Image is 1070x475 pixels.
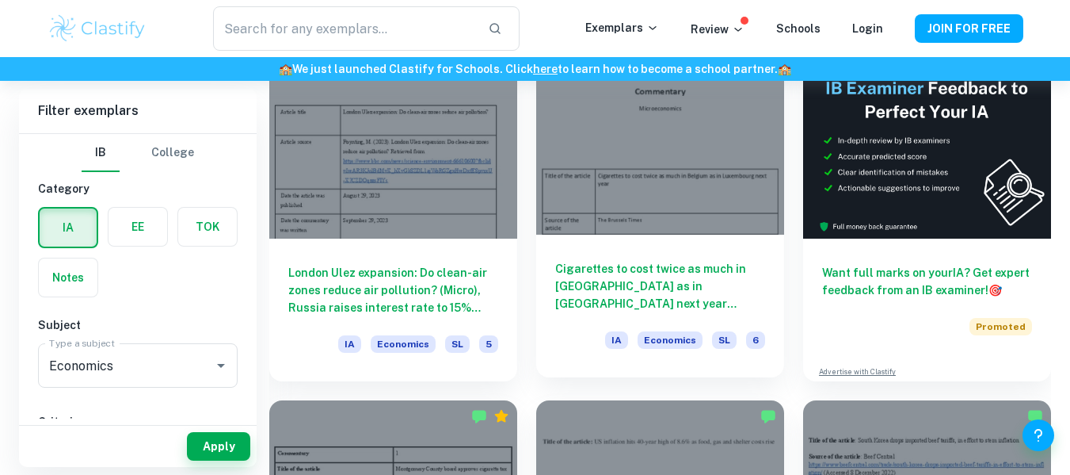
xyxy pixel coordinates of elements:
[82,134,194,172] div: Filter type choice
[969,318,1032,335] span: Promoted
[822,264,1032,299] h6: Want full marks on your IA ? Get expert feedback from an IB examiner!
[691,21,744,38] p: Review
[760,408,776,424] img: Marked
[371,335,436,353] span: Economics
[852,22,883,35] a: Login
[109,208,167,246] button: EE
[38,413,238,431] h6: Criteria
[803,52,1051,239] img: Thumbnail
[49,336,115,350] label: Type a subject
[213,6,474,51] input: Search for any exemplars...
[288,264,498,316] h6: London Ulez expansion: Do clean-air zones reduce air pollution? (Micro), Russia raises interest r...
[187,432,250,461] button: Apply
[48,13,148,44] img: Clastify logo
[555,260,765,312] h6: Cigarettes to cost twice as much in [GEOGRAPHIC_DATA] as in [GEOGRAPHIC_DATA] next year (Microeco...
[493,408,509,424] div: Premium
[1022,419,1054,451] button: Help and Feedback
[479,335,498,353] span: 5
[988,284,1002,297] span: 🎯
[38,316,238,334] h6: Subject
[915,14,1023,43] button: JOIN FOR FREE
[39,259,97,297] button: Notes
[533,63,558,75] a: here
[746,331,765,349] span: 6
[151,134,194,172] button: College
[638,331,703,349] span: Economics
[210,354,232,377] button: Open
[819,366,896,377] a: Advertise with Clastify
[712,331,737,349] span: SL
[82,134,120,172] button: IB
[269,52,517,381] a: London Ulez expansion: Do clean-air zones reduce air pollution? (Micro), Russia raises interest r...
[776,22,821,35] a: Schools
[178,208,237,246] button: TOK
[605,331,628,349] span: IA
[536,52,784,381] a: Cigarettes to cost twice as much in [GEOGRAPHIC_DATA] as in [GEOGRAPHIC_DATA] next year (Microeco...
[38,180,238,197] h6: Category
[471,408,487,424] img: Marked
[445,335,470,353] span: SL
[803,52,1051,381] a: Want full marks on yourIA? Get expert feedback from an IB examiner!PromotedAdvertise with Clastify
[279,63,292,75] span: 🏫
[585,19,659,36] p: Exemplars
[338,335,361,353] span: IA
[19,89,257,133] h6: Filter exemplars
[778,63,791,75] span: 🏫
[40,209,97,247] button: IA
[1027,408,1043,424] img: Marked
[3,60,1067,78] h6: We just launched Clastify for Schools. Click to learn how to become a school partner.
